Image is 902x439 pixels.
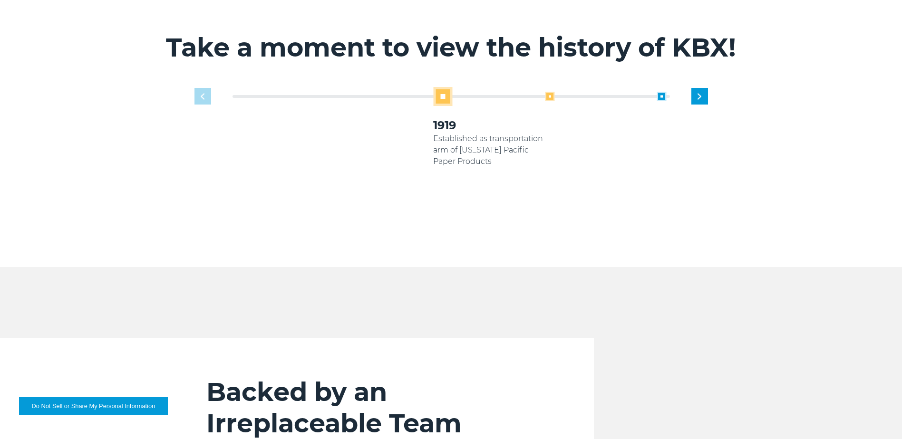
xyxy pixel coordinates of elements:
button: Do Not Sell or Share My Personal Information [19,397,168,415]
h3: 1919 [433,118,545,133]
div: Next slide [691,88,708,105]
p: Established as transportation arm of [US_STATE] Pacific Paper Products [433,133,545,167]
img: next slide [698,93,701,99]
h2: Take a moment to view the history of KBX! [159,32,744,63]
h2: Backed by an Irreplaceable Team [206,376,556,439]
